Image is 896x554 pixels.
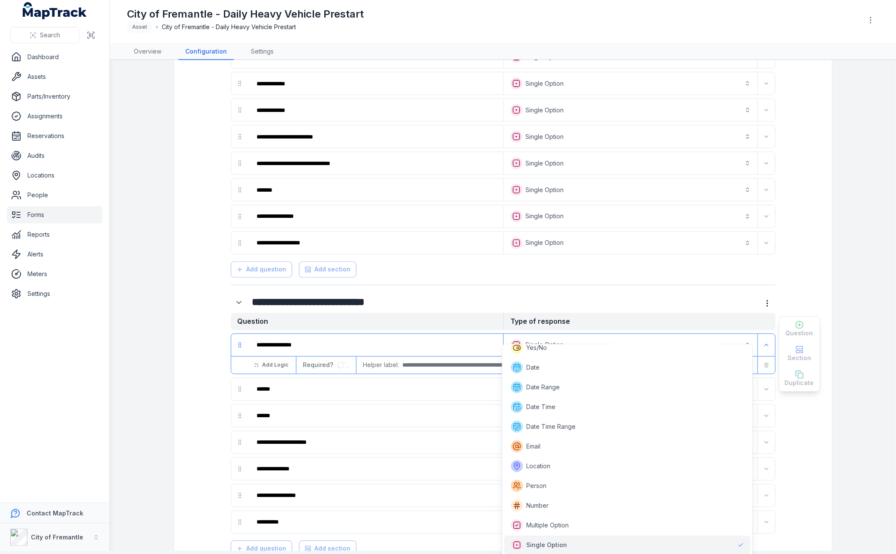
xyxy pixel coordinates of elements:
[526,442,540,451] span: Email
[526,383,560,391] span: Date Range
[248,358,294,373] button: Add Logic
[526,462,550,470] span: Location
[262,362,289,369] span: Add Logic
[337,362,349,369] input: :r16u:-form-item-label
[526,521,569,530] span: Multiple Option
[505,336,756,355] button: Single Option
[526,541,567,549] span: Single Option
[526,501,549,510] span: Number
[526,403,555,411] span: Date Time
[363,361,399,370] span: Helper label:
[526,343,547,352] span: Yes/No
[303,361,337,369] span: Required?
[526,482,546,490] span: Person
[526,422,576,431] span: Date Time Range
[526,363,540,372] span: Date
